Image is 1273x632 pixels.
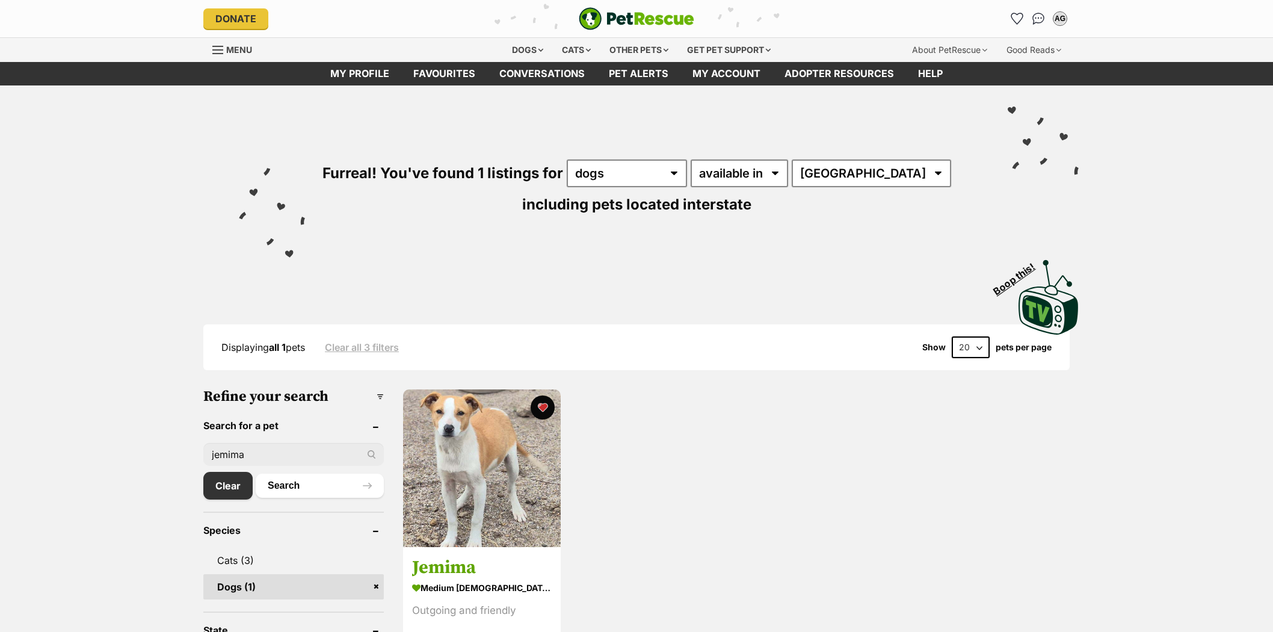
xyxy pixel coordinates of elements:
div: About PetRescue [904,38,996,62]
div: Dogs [504,38,552,62]
a: Clear [203,472,253,500]
div: Good Reads [998,38,1070,62]
span: including pets located interstate [522,196,751,213]
a: My account [680,62,772,85]
strong: all 1 [269,341,286,353]
a: Clear all 3 filters [325,342,399,353]
h3: Jemima [412,556,552,579]
a: Boop this! [1019,249,1079,337]
img: logo-e224e6f780fb5917bec1dbf3a21bbac754714ae5b6737aabdf751b685950b380.svg [579,7,694,30]
a: Dogs (1) [203,574,384,599]
div: Other pets [601,38,677,62]
a: Favourites [1007,9,1026,28]
a: Pet alerts [597,62,680,85]
ul: Account quick links [1007,9,1070,28]
h3: Refine your search [203,388,384,405]
span: Show [922,342,946,352]
strong: medium [DEMOGRAPHIC_DATA] Dog [412,579,552,596]
a: Donate [203,8,268,29]
a: Conversations [1029,9,1048,28]
a: My profile [318,62,401,85]
a: Favourites [401,62,487,85]
button: favourite [531,395,555,420]
span: Boop this! [991,253,1047,297]
input: Toby [203,443,384,466]
header: Search for a pet [203,420,384,431]
div: Cats [553,38,599,62]
div: Get pet support [679,38,779,62]
div: Outgoing and friendly [412,603,552,619]
a: Menu [212,38,260,60]
button: My account [1050,9,1070,28]
a: PetRescue [579,7,694,30]
a: Help [906,62,955,85]
a: conversations [487,62,597,85]
img: Jemima - Fox Terrier Dog [403,389,561,547]
img: chat-41dd97257d64d25036548639549fe6c8038ab92f7586957e7f3b1b290dea8141.svg [1032,13,1045,25]
div: AG [1054,13,1066,25]
button: Search [256,474,384,498]
span: Displaying pets [221,341,305,353]
img: PetRescue TV logo [1019,260,1079,335]
span: Menu [226,45,252,55]
a: Cats (3) [203,548,384,573]
a: Adopter resources [772,62,906,85]
span: Furreal! You've found 1 listings for [322,164,563,182]
label: pets per page [996,342,1052,352]
header: Species [203,525,384,536]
